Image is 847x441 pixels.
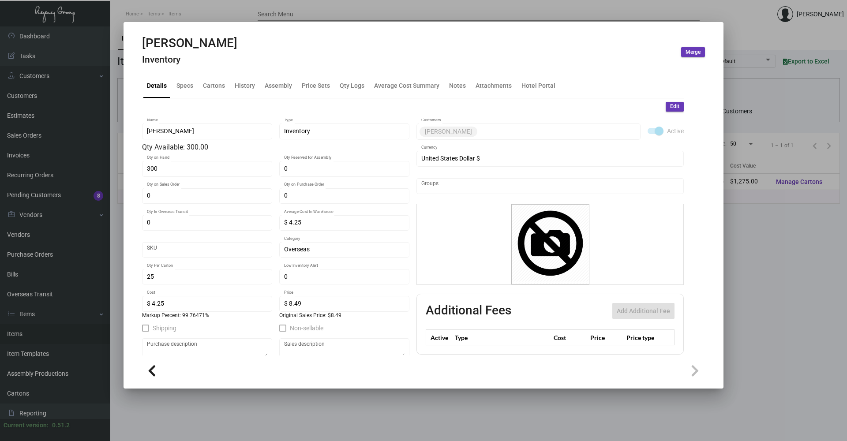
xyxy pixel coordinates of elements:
[142,36,237,51] h2: [PERSON_NAME]
[426,330,453,345] th: Active
[667,126,684,136] span: Active
[420,127,477,137] mat-chip: [PERSON_NAME]
[681,47,705,57] button: Merge
[153,323,176,333] span: Shipping
[302,81,330,90] div: Price Sets
[4,421,49,430] div: Current version:
[147,81,167,90] div: Details
[686,49,701,56] span: Merge
[176,81,193,90] div: Specs
[453,330,551,345] th: Type
[52,421,70,430] div: 0.51.2
[612,303,675,319] button: Add Additional Fee
[666,102,684,112] button: Edit
[426,303,511,319] h2: Additional Fees
[203,81,225,90] div: Cartons
[265,81,292,90] div: Assembly
[476,81,512,90] div: Attachments
[670,103,679,110] span: Edit
[374,81,439,90] div: Average Cost Summary
[235,81,255,90] div: History
[290,323,323,333] span: Non-sellable
[340,81,364,90] div: Qty Logs
[617,307,670,314] span: Add Additional Fee
[479,128,636,135] input: Add new..
[588,330,624,345] th: Price
[142,54,237,65] h4: Inventory
[521,81,555,90] div: Hotel Portal
[449,81,466,90] div: Notes
[142,142,409,153] div: Qty Available: 300.00
[624,330,664,345] th: Price type
[421,183,679,190] input: Add new..
[551,330,588,345] th: Cost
